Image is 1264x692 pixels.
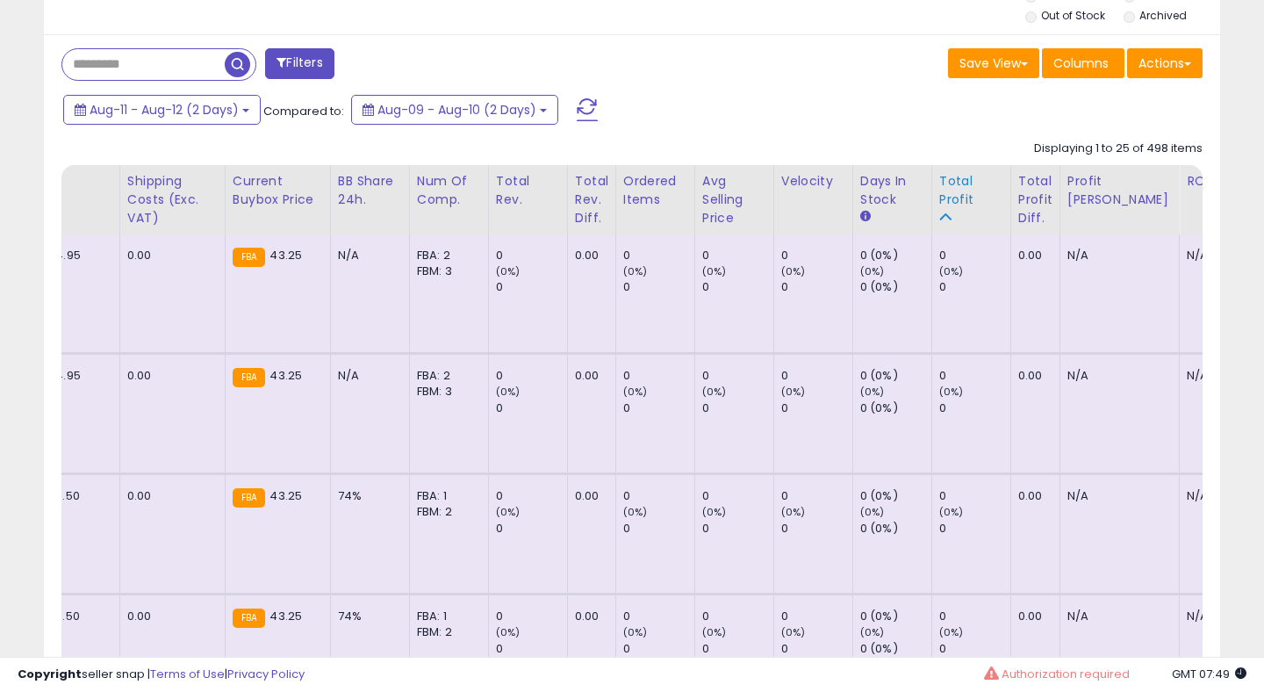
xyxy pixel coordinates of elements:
[496,400,567,416] div: 0
[702,505,727,519] small: (0%)
[702,368,773,384] div: 0
[623,368,694,384] div: 0
[496,264,521,278] small: (0%)
[233,248,265,267] small: FBA
[1067,172,1172,209] div: Profit [PERSON_NAME]
[1067,609,1166,624] div: N/A
[860,279,931,295] div: 0 (0%)
[417,248,475,263] div: FBA: 2
[18,666,82,682] strong: Copyright
[781,609,852,624] div: 0
[939,609,1010,624] div: 0
[1018,488,1046,504] div: 0.00
[63,95,261,125] button: Aug-11 - Aug-12 (2 Days)
[623,279,694,295] div: 0
[623,609,694,624] div: 0
[860,248,931,263] div: 0 (0%)
[623,385,648,399] small: (0%)
[623,400,694,416] div: 0
[496,172,560,209] div: Total Rev.
[127,488,212,504] div: 0.00
[496,521,567,537] div: 0
[781,625,806,639] small: (0%)
[338,609,396,624] div: 74%
[781,264,806,278] small: (0%)
[575,368,602,384] div: 0.00
[1018,368,1046,384] div: 0.00
[948,48,1039,78] button: Save View
[417,504,475,520] div: FBM: 2
[263,103,344,119] span: Compared to:
[939,279,1010,295] div: 0
[939,385,964,399] small: (0%)
[269,487,302,504] span: 43.25
[1067,488,1166,504] div: N/A
[1187,172,1251,191] div: ROI
[1187,609,1245,624] div: N/A
[702,248,773,263] div: 0
[939,488,1010,504] div: 0
[623,264,648,278] small: (0%)
[496,368,567,384] div: 0
[702,521,773,537] div: 0
[417,368,475,384] div: FBA: 2
[417,384,475,400] div: FBM: 3
[860,172,924,209] div: Days In Stock
[939,400,1010,416] div: 0
[338,488,396,504] div: 74%
[1041,8,1105,23] label: Out of Stock
[496,609,567,624] div: 0
[127,609,212,624] div: 0.00
[702,279,773,295] div: 0
[575,172,608,227] div: Total Rev. Diff.
[1127,48,1203,78] button: Actions
[496,279,567,295] div: 0
[702,264,727,278] small: (0%)
[1067,368,1166,384] div: N/A
[781,279,852,295] div: 0
[702,488,773,504] div: 0
[377,101,536,119] span: Aug-09 - Aug-10 (2 Days)
[269,247,302,263] span: 43.25
[939,248,1010,263] div: 0
[781,400,852,416] div: 0
[269,367,302,384] span: 43.25
[338,172,402,209] div: BB Share 24h.
[939,368,1010,384] div: 0
[1034,141,1203,157] div: Displaying 1 to 25 of 498 items
[623,521,694,537] div: 0
[233,488,265,508] small: FBA
[127,248,212,263] div: 0.00
[575,488,602,504] div: 0.00
[496,248,567,263] div: 0
[496,625,521,639] small: (0%)
[860,400,931,416] div: 0 (0%)
[939,625,964,639] small: (0%)
[417,609,475,624] div: FBA: 1
[417,172,481,209] div: Num of Comp.
[1018,609,1046,624] div: 0.00
[781,488,852,504] div: 0
[781,521,852,537] div: 0
[860,264,885,278] small: (0%)
[781,505,806,519] small: (0%)
[417,488,475,504] div: FBA: 1
[227,666,305,682] a: Privacy Policy
[781,248,852,263] div: 0
[233,609,265,628] small: FBA
[1067,248,1166,263] div: N/A
[575,609,602,624] div: 0.00
[90,101,239,119] span: Aug-11 - Aug-12 (2 Days)
[417,263,475,279] div: FBM: 3
[939,172,1003,209] div: Total Profit
[702,400,773,416] div: 0
[338,368,396,384] div: N/A
[1172,666,1246,682] span: 2025-08-12 07:49 GMT
[265,48,334,79] button: Filters
[1018,248,1046,263] div: 0.00
[860,488,931,504] div: 0 (0%)
[860,385,885,399] small: (0%)
[702,625,727,639] small: (0%)
[623,505,648,519] small: (0%)
[351,95,558,125] button: Aug-09 - Aug-10 (2 Days)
